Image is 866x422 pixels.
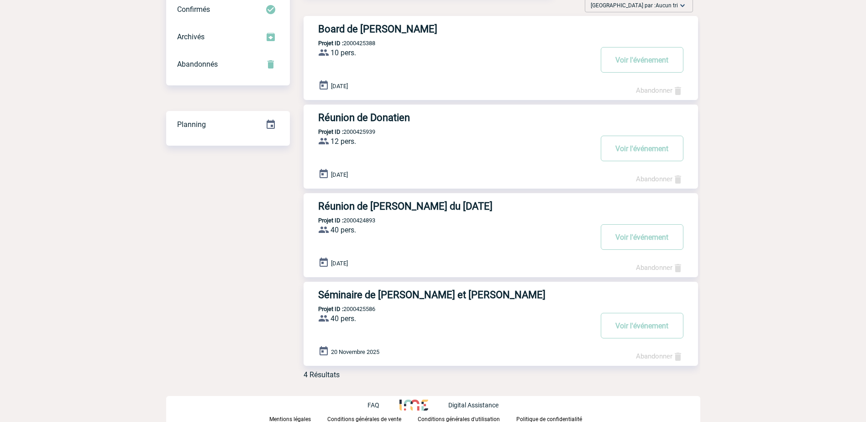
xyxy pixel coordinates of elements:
div: Retrouvez ici tous vos événements organisés par date et état d'avancement [166,111,290,138]
span: Confirmés [177,5,210,14]
span: Aucun tri [656,2,678,9]
span: [GEOGRAPHIC_DATA] par : [591,1,678,10]
span: [DATE] [331,83,348,90]
span: [DATE] [331,260,348,267]
b: Projet ID : [318,128,343,135]
p: 2000425939 [304,128,375,135]
button: Voir l'événement [601,224,683,250]
span: 40 pers. [331,314,356,323]
span: 12 pers. [331,137,356,146]
h3: Réunion de Donatien [318,112,592,123]
b: Projet ID : [318,217,343,224]
p: FAQ [367,401,379,409]
span: 20 Novembre 2025 [331,348,379,355]
button: Voir l'événement [601,136,683,161]
a: Planning [166,111,290,137]
span: [DATE] [331,171,348,178]
div: Retrouvez ici tous vos événements annulés [166,51,290,78]
p: Digital Assistance [448,401,499,409]
h3: Réunion de [PERSON_NAME] du [DATE] [318,200,592,212]
h3: Board de [PERSON_NAME] [318,23,592,35]
a: FAQ [367,400,399,409]
img: baseline_expand_more_white_24dp-b.png [678,1,687,10]
span: Planning [177,120,206,129]
p: 2000425388 [304,40,375,47]
p: 2000425586 [304,306,375,312]
a: Abandonner [636,86,683,95]
h3: Séminaire de [PERSON_NAME] et [PERSON_NAME] [318,289,592,301]
span: Abandonnés [177,60,218,69]
button: Voir l'événement [601,313,683,338]
img: http://www.idealmeetingsevents.fr/ [399,400,428,411]
a: Abandonner [636,175,683,183]
span: 10 pers. [331,48,356,57]
button: Voir l'événement [601,47,683,73]
a: Réunion de [PERSON_NAME] du [DATE] [304,200,698,212]
a: Board de [PERSON_NAME] [304,23,698,35]
a: Réunion de Donatien [304,112,698,123]
p: 2000424893 [304,217,375,224]
a: Abandonner [636,352,683,360]
a: Abandonner [636,264,683,272]
span: Archivés [177,32,205,41]
div: 4 Résultats [304,370,340,379]
a: Séminaire de [PERSON_NAME] et [PERSON_NAME] [304,289,698,301]
b: Projet ID : [318,306,343,312]
span: 40 pers. [331,226,356,234]
b: Projet ID : [318,40,343,47]
div: Retrouvez ici tous les événements que vous avez décidé d'archiver [166,23,290,51]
